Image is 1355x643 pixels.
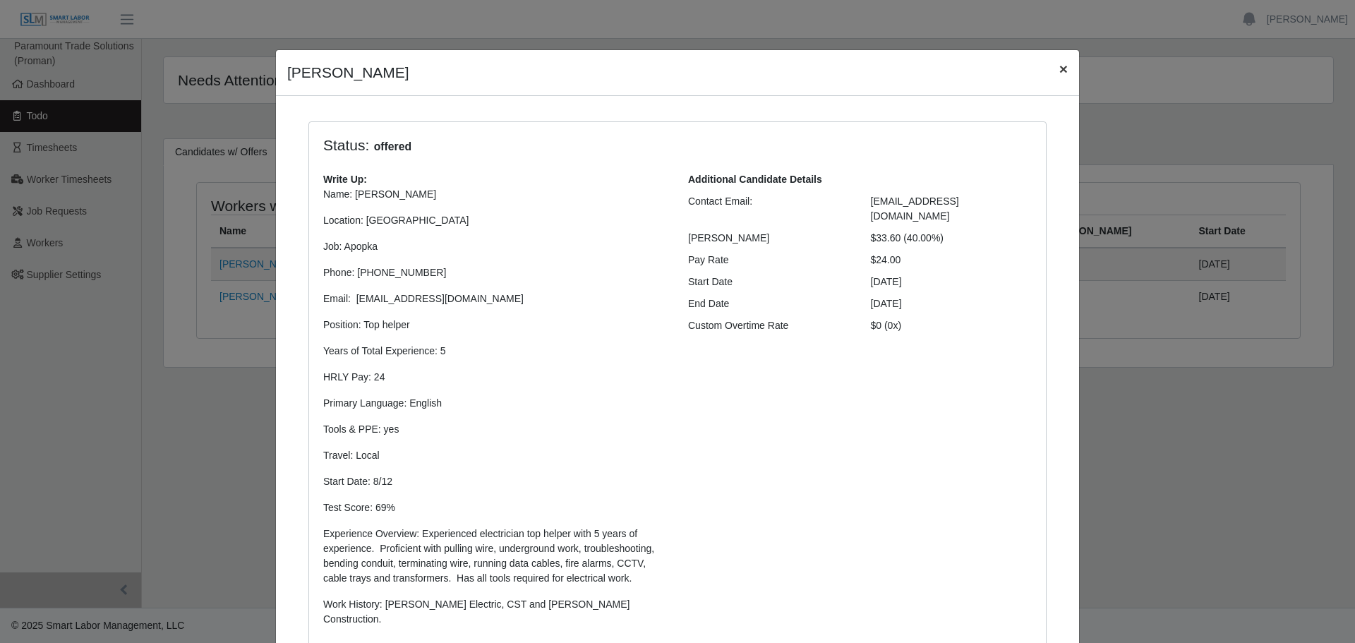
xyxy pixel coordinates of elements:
[860,253,1043,268] div: $24.00
[323,500,667,515] p: Test Score: 69%
[369,138,416,155] span: offered
[323,174,367,185] b: Write Up:
[323,370,667,385] p: HRLY Pay: 24
[323,422,667,437] p: Tools & PPE: yes
[323,318,667,332] p: Position: Top helper
[323,344,667,359] p: Years of Total Experience: 5
[323,292,667,306] p: Email: [EMAIL_ADDRESS][DOMAIN_NAME]
[323,213,667,228] p: Location: [GEOGRAPHIC_DATA]
[677,275,860,289] div: Start Date
[1059,61,1068,77] span: ×
[677,318,860,333] div: Custom Overtime Rate
[323,265,667,280] p: Phone: [PHONE_NUMBER]
[677,296,860,311] div: End Date
[287,61,409,84] h4: [PERSON_NAME]
[871,320,902,331] span: $0 (0x)
[860,231,1043,246] div: $33.60 (40.00%)
[871,298,902,309] span: [DATE]
[323,448,667,463] p: Travel: Local
[860,275,1043,289] div: [DATE]
[871,196,959,222] span: [EMAIL_ADDRESS][DOMAIN_NAME]
[323,187,667,202] p: Name: [PERSON_NAME]
[1048,50,1079,88] button: Close
[323,527,667,586] p: Experience Overview: Experienced electrician top helper with 5 years of experience. Proficient wi...
[677,231,860,246] div: [PERSON_NAME]
[677,253,860,268] div: Pay Rate
[323,396,667,411] p: Primary Language: English
[688,174,822,185] b: Additional Candidate Details
[323,597,667,627] p: Work History: [PERSON_NAME] Electric, CST and [PERSON_NAME] Construction.
[677,194,860,224] div: Contact Email:
[323,136,850,155] h4: Status:
[323,474,667,489] p: Start Date: 8/12
[323,239,667,254] p: Job: Apopka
